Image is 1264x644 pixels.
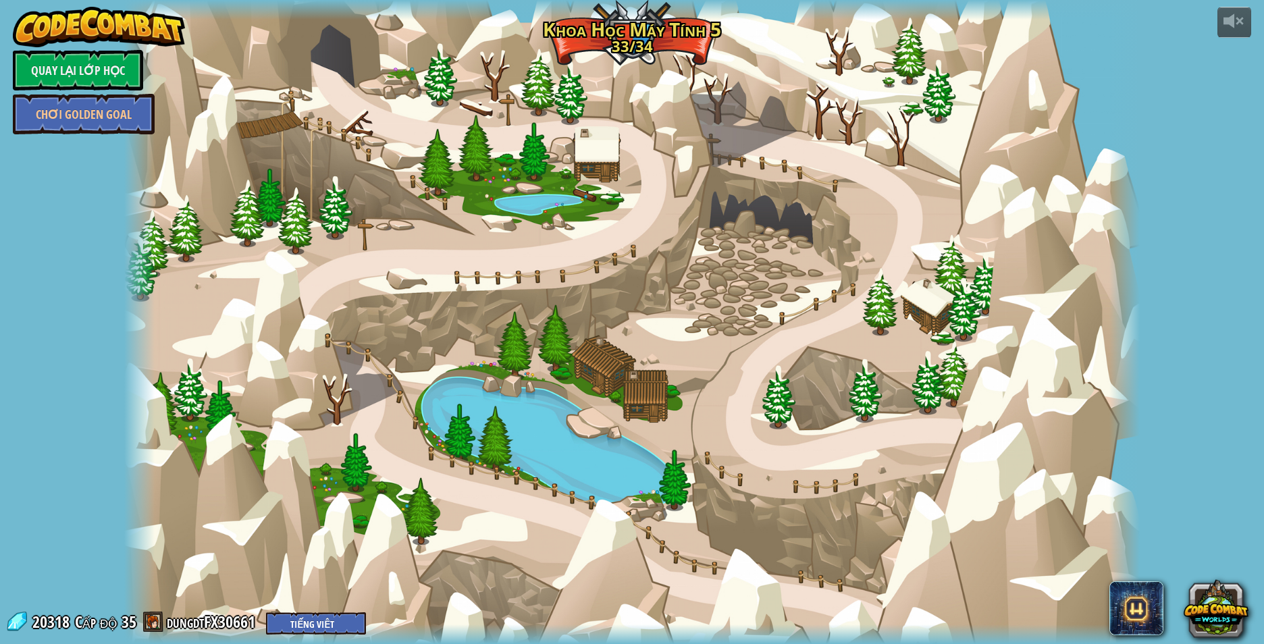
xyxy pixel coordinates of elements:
[32,611,74,633] span: 20318
[13,50,143,90] a: Quay lại Lớp Học
[1217,7,1251,38] button: Tùy chỉnh âm lượng
[75,611,117,633] span: Cấp độ
[13,7,186,47] img: CodeCombat - Learn how to code by playing a game
[13,94,155,134] a: Chơi Golden Goal
[167,611,259,633] a: dungdtFX30661
[122,611,136,633] span: 35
